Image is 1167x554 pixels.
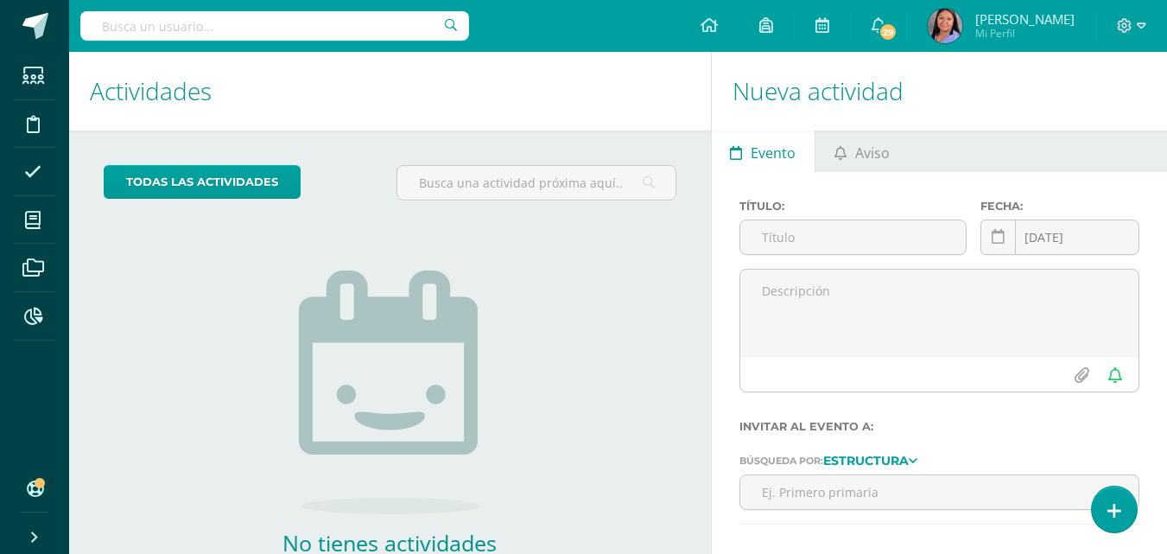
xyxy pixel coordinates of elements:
a: Estructura [823,454,917,466]
span: Mi Perfil [975,26,1075,41]
span: 29 [878,22,897,41]
h1: Actividades [90,52,690,131]
span: Búsqueda por: [739,455,823,467]
strong: Estructura [823,453,909,468]
h1: Nueva actividad [733,52,1146,131]
a: Evento [712,131,815,172]
label: Invitar al evento a: [739,420,1139,433]
input: Busca un usuario... [80,11,469,41]
a: todas las Actividades [104,165,301,199]
img: no_activities.png [299,271,480,514]
span: Aviso [855,132,890,174]
span: [PERSON_NAME] [975,10,1075,28]
label: Fecha: [980,200,1139,213]
img: c39215c3b1f3eb3060f54f02592c4c91.png [928,9,962,43]
a: Aviso [815,131,908,172]
input: Busca una actividad próxima aquí... [397,166,675,200]
label: Título: [739,200,967,213]
input: Ej. Primero primaria [740,475,1138,509]
input: Título [740,220,967,254]
span: Evento [751,132,796,174]
input: Fecha de entrega [981,220,1138,254]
